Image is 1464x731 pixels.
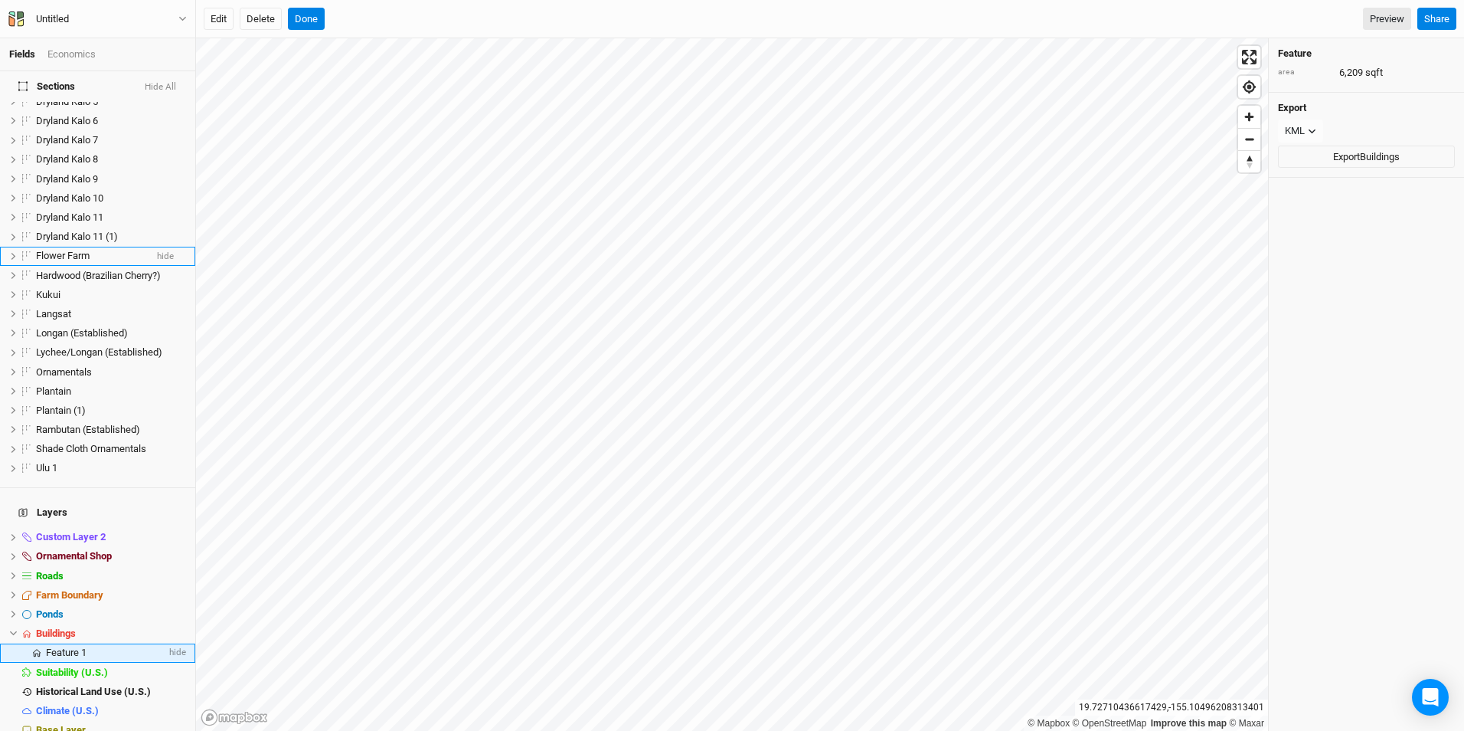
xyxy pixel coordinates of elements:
[36,686,186,698] div: Historical Land Use (U.S.)
[36,667,108,678] span: Suitability (U.S.)
[36,589,103,601] span: Farm Boundary
[36,686,151,697] span: Historical Land Use (U.S.)
[1238,128,1260,150] button: Zoom out
[9,48,35,60] a: Fields
[47,48,96,61] div: Economics
[36,211,186,224] div: Dryland Kalo 11
[1278,102,1455,114] h4: Export
[36,153,98,165] span: Dryland Kalo 8
[36,192,186,205] div: Dryland Kalo 10
[201,709,268,726] a: Mapbox logo
[36,705,99,716] span: Climate (U.S.)
[36,270,161,281] span: Hardwood (Brazilian Cherry?)
[36,173,98,185] span: Dryland Kalo 9
[36,231,118,242] span: Dryland Kalo 11 (1)
[1238,106,1260,128] button: Zoom in
[18,80,75,93] span: Sections
[36,211,103,223] span: Dryland Kalo 11
[36,270,186,282] div: Hardwood (Brazilian Cherry?)
[1238,129,1260,150] span: Zoom out
[36,570,64,582] span: Roads
[36,134,186,146] div: Dryland Kalo 7
[36,231,186,243] div: Dryland Kalo 11 (1)
[1151,718,1227,729] a: Improve this map
[36,667,186,679] div: Suitability (U.S.)
[36,385,186,398] div: Plantain
[36,443,186,455] div: Shade Cloth Ornamentals
[36,250,145,262] div: Flower Farm
[144,82,177,93] button: Hide All
[157,247,174,266] span: hide
[1238,76,1260,98] button: Find my location
[36,570,186,582] div: Roads
[36,531,106,543] span: Custom Layer 2
[1278,66,1455,80] div: 6,209
[36,346,162,358] span: Lychee/Longan (Established)
[36,405,186,417] div: Plantain (1)
[166,644,186,663] span: hide
[1238,150,1260,172] button: Reset bearing to north
[8,11,188,28] button: Untitled
[36,115,98,126] span: Dryland Kalo 6
[1229,718,1264,729] a: Maxar
[36,405,86,416] span: Plantain (1)
[36,346,186,359] div: Lychee/Longan (Established)
[1278,146,1455,169] button: ExportBuildings
[36,192,103,204] span: Dryland Kalo 10
[1278,48,1455,60] h4: Feature
[1238,46,1260,68] button: Enter fullscreen
[36,550,186,562] div: Ornamental Shop
[1285,123,1305,139] div: KML
[46,647,166,659] div: Feature 1
[36,424,140,435] span: Rambutan (Established)
[196,38,1268,731] canvas: Map
[36,308,71,320] span: Langsat
[204,8,234,31] button: Edit
[36,531,186,543] div: Custom Layer 2
[36,608,64,620] span: Ponds
[36,289,186,301] div: Kukui
[36,550,112,562] span: Ornamental Shop
[36,289,60,300] span: Kukui
[36,250,90,261] span: Flower Farm
[1073,718,1147,729] a: OpenStreetMap
[1278,67,1332,78] div: area
[1365,66,1383,80] span: sqft
[36,443,146,454] span: Shade Cloth Ornamentals
[36,11,69,27] div: Untitled
[36,115,186,127] div: Dryland Kalo 6
[1363,8,1411,31] a: Preview
[1075,700,1268,716] div: 19.72710436617429 , -155.10496208313401
[1412,679,1449,716] div: Open Intercom Messenger
[36,327,128,339] span: Longan (Established)
[36,385,71,397] span: Plantain
[36,608,186,621] div: Ponds
[1238,151,1260,172] span: Reset bearing to north
[36,327,186,339] div: Longan (Established)
[36,589,186,602] div: Farm Boundary
[288,8,325,31] button: Done
[1278,120,1323,143] button: KML
[36,308,186,320] div: Langsat
[46,647,87,658] span: Feature 1
[36,134,98,146] span: Dryland Kalo 7
[36,366,186,379] div: Ornamentals
[36,366,92,378] span: Ornamentals
[1417,8,1456,31] button: Share
[36,628,186,640] div: Buildings
[36,705,186,717] div: Climate (U.S.)
[36,462,186,474] div: Ulu 1
[9,497,186,528] h4: Layers
[36,173,186,185] div: Dryland Kalo 9
[36,628,76,639] span: Buildings
[36,424,186,436] div: Rambutan (Established)
[1028,718,1070,729] a: Mapbox
[240,8,282,31] button: Delete
[36,153,186,166] div: Dryland Kalo 8
[36,96,98,107] span: Dryland Kalo 5
[36,462,57,474] span: Ulu 1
